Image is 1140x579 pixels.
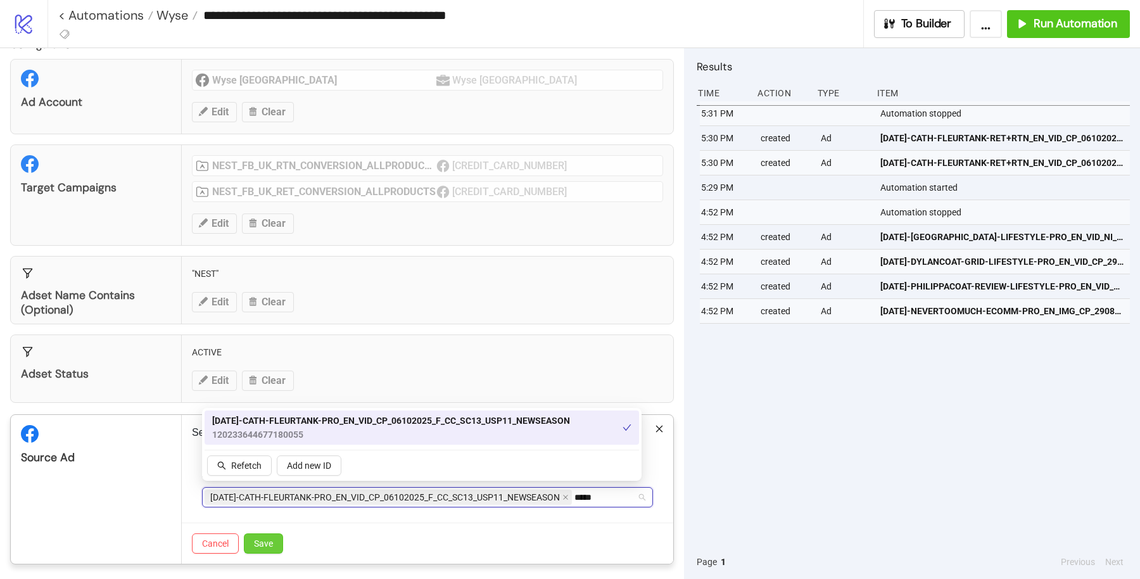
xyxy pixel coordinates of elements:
[880,131,1124,145] span: [DATE]-CATH-FLEURTANK-RET+RTN_EN_VID_CP_06102025_F_CC_SC13_USP11_NEWSEASON
[880,279,1124,293] span: [DATE]-PHILIPPACOAT-REVIEW-LIFESTYLE-PRO_EN_VID_CP_29082025_F_CC_SC9_USP7_NEWSEASON
[254,538,273,549] span: Save
[655,424,664,433] span: close
[153,7,188,23] span: Wyse
[192,533,239,554] button: Cancel
[697,81,747,105] div: Time
[901,16,952,31] span: To Builder
[562,494,569,500] span: close
[153,9,198,22] a: Wyse
[700,274,750,298] div: 4:52 PM
[759,225,810,249] div: created
[1101,555,1127,569] button: Next
[759,299,810,323] div: created
[880,156,1124,170] span: [DATE]-CATH-FLEURTANK-RET+RTN_EN_VID_CP_06102025_F_CC_SC13_USP11_NEWSEASON
[759,250,810,274] div: created
[820,274,870,298] div: Ad
[879,200,1133,224] div: Automation stopped
[1057,555,1099,569] button: Previous
[880,126,1124,150] a: [DATE]-CATH-FLEURTANK-RET+RTN_EN_VID_CP_06102025_F_CC_SC13_USP11_NEWSEASON
[212,414,570,428] span: [DATE]-CATH-FLEURTANK-PRO_EN_VID_CP_06102025_F_CC_SC13_USP11_NEWSEASON
[970,10,1002,38] button: ...
[880,250,1124,274] a: [DATE]-DYLANCOAT-GRID-LIFESTYLE-PRO_EN_VID_CP_29082025_F_CC_SC1_USP11_NEWSEASON
[880,274,1124,298] a: [DATE]-PHILIPPACOAT-REVIEW-LIFESTYLE-PRO_EN_VID_CP_29082025_F_CC_SC9_USP7_NEWSEASON
[287,461,331,471] span: Add new ID
[210,490,560,504] span: [DATE]-CATH-FLEURTANK-PRO_EN_VID_CP_06102025_F_CC_SC13_USP11_NEWSEASON
[700,200,750,224] div: 4:52 PM
[820,250,870,274] div: Ad
[820,299,870,323] div: Ad
[700,225,750,249] div: 4:52 PM
[820,151,870,175] div: Ad
[880,230,1124,244] span: [DATE]-[GEOGRAPHIC_DATA]-LIFESTYLE-PRO_EN_VID_NI_29082025_F_CC_SC24_USP11_NEWSEASON
[759,274,810,298] div: created
[21,450,171,465] div: Source Ad
[205,490,572,505] span: AD231-CATH-FLEURTANK-PRO_EN_VID_CP_06102025_F_CC_SC13_USP11_NEWSEASON
[212,428,570,442] span: 120233644677180055
[700,175,750,200] div: 5:29 PM
[700,299,750,323] div: 4:52 PM
[1007,10,1130,38] button: Run Automation
[192,425,663,440] p: Select one or more Ads
[756,81,807,105] div: Action
[717,555,730,569] button: 1
[700,126,750,150] div: 5:30 PM
[820,126,870,150] div: Ad
[876,81,1130,105] div: Item
[874,10,965,38] button: To Builder
[879,175,1133,200] div: Automation started
[697,555,717,569] span: Page
[700,101,750,125] div: 5:31 PM
[880,299,1124,323] a: [DATE]-NEVERTOOMUCH-ECOMM-PRO_EN_IMG_CP_29082025_F_CC_SC1_USP11_NEWSEASON
[202,538,229,549] span: Cancel
[623,423,631,432] span: check
[700,250,750,274] div: 4:52 PM
[880,151,1124,175] a: [DATE]-CATH-FLEURTANK-RET+RTN_EN_VID_CP_06102025_F_CC_SC13_USP11_NEWSEASON
[879,101,1133,125] div: Automation stopped
[58,9,153,22] a: < Automations
[277,455,341,476] button: Add new ID
[697,58,1130,75] h2: Results
[207,455,272,476] button: Refetch
[1034,16,1117,31] span: Run Automation
[244,533,283,554] button: Save
[816,81,867,105] div: Type
[217,461,226,470] span: search
[700,151,750,175] div: 5:30 PM
[231,461,262,471] span: Refetch
[880,304,1124,318] span: [DATE]-NEVERTOOMUCH-ECOMM-PRO_EN_IMG_CP_29082025_F_CC_SC1_USP11_NEWSEASON
[574,490,603,505] input: Select ad ids from list
[759,151,810,175] div: created
[759,126,810,150] div: created
[820,225,870,249] div: Ad
[880,255,1124,269] span: [DATE]-DYLANCOAT-GRID-LIFESTYLE-PRO_EN_VID_CP_29082025_F_CC_SC1_USP11_NEWSEASON
[880,225,1124,249] a: [DATE]-[GEOGRAPHIC_DATA]-LIFESTYLE-PRO_EN_VID_NI_29082025_F_CC_SC24_USP11_NEWSEASON
[205,410,639,445] div: AD231-CATH-FLEURTANK-PRO_EN_VID_CP_06102025_F_CC_SC13_USP11_NEWSEASON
